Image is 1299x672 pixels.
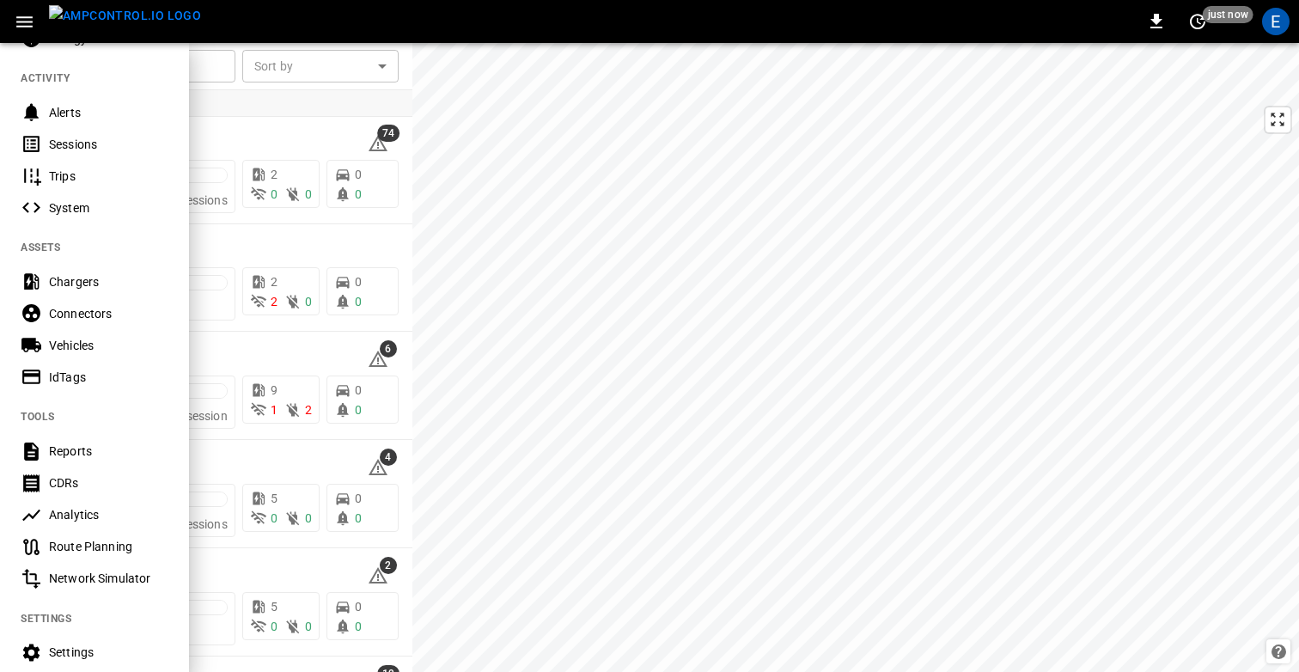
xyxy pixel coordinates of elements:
[1184,8,1211,35] button: set refresh interval
[49,538,168,555] div: Route Planning
[49,136,168,153] div: Sessions
[49,337,168,354] div: Vehicles
[49,305,168,322] div: Connectors
[1262,8,1290,35] div: profile-icon
[49,5,201,27] img: ampcontrol.io logo
[49,644,168,661] div: Settings
[49,273,168,290] div: Chargers
[49,443,168,460] div: Reports
[49,506,168,523] div: Analytics
[49,570,168,587] div: Network Simulator
[49,168,168,185] div: Trips
[49,369,168,386] div: IdTags
[49,474,168,492] div: CDRs
[1203,6,1253,23] span: just now
[49,104,168,121] div: Alerts
[49,199,168,217] div: System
